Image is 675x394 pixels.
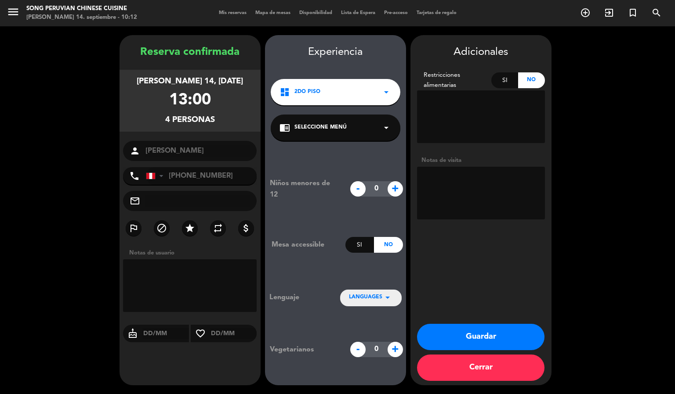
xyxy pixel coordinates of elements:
div: 13:00 [169,88,211,114]
span: + [388,181,403,197]
i: search [651,7,662,18]
span: LANGUAGES [349,293,382,302]
div: Notas de visita [417,156,545,165]
i: dashboard [279,87,290,97]
div: Si [345,237,374,253]
input: DD/MM [142,328,189,339]
i: mail_outline [130,196,140,206]
span: Lista de Espera [337,11,380,15]
i: person [130,146,140,156]
i: exit_to_app [604,7,614,18]
span: Seleccione Menú [294,123,347,132]
button: Guardar [417,324,544,350]
div: Reserva confirmada [120,44,261,61]
button: Cerrar [417,355,544,381]
div: No [374,237,403,253]
span: - [350,342,366,357]
div: Peru (Perú): +51 [146,168,167,184]
div: Adicionales [417,44,545,61]
span: + [388,342,403,357]
span: Mis reservas [214,11,251,15]
i: arrow_drop_down [382,292,393,303]
span: Disponibilidad [295,11,337,15]
i: menu [7,5,20,18]
div: Notas de usuario [125,248,261,258]
div: No [518,72,545,88]
i: arrow_drop_down [381,87,392,97]
span: 2do piso [294,88,320,97]
div: Lenguaje [269,292,326,303]
i: chrome_reader_mode [279,122,290,133]
span: Tarjetas de regalo [412,11,461,15]
i: add_circle_outline [580,7,591,18]
span: Mapa de mesas [251,11,295,15]
div: Song Peruvian Chinese Cuisine [26,4,137,13]
i: phone [129,171,140,181]
div: Restricciones alimentarias [417,70,492,90]
div: Vegetarianos [263,344,345,355]
i: repeat [213,223,223,233]
div: Mesa accessible [265,239,345,251]
div: [PERSON_NAME] 14. septiembre - 10:12 [26,13,137,22]
i: arrow_drop_down [381,122,392,133]
div: [PERSON_NAME] 14, [DATE] [137,75,243,88]
i: cake [123,328,142,339]
i: star [185,223,195,233]
div: Niños menores de 12 [263,178,345,201]
i: attach_money [241,223,251,233]
span: - [350,181,366,197]
i: outlined_flag [128,223,139,233]
span: Pre-acceso [380,11,412,15]
i: favorite_border [191,328,210,339]
i: block [156,223,167,233]
div: 4 personas [165,114,215,126]
input: DD/MM [210,328,257,339]
button: menu [7,5,20,21]
div: Si [491,72,518,88]
div: Experiencia [265,44,406,61]
i: turned_in_not [628,7,638,18]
